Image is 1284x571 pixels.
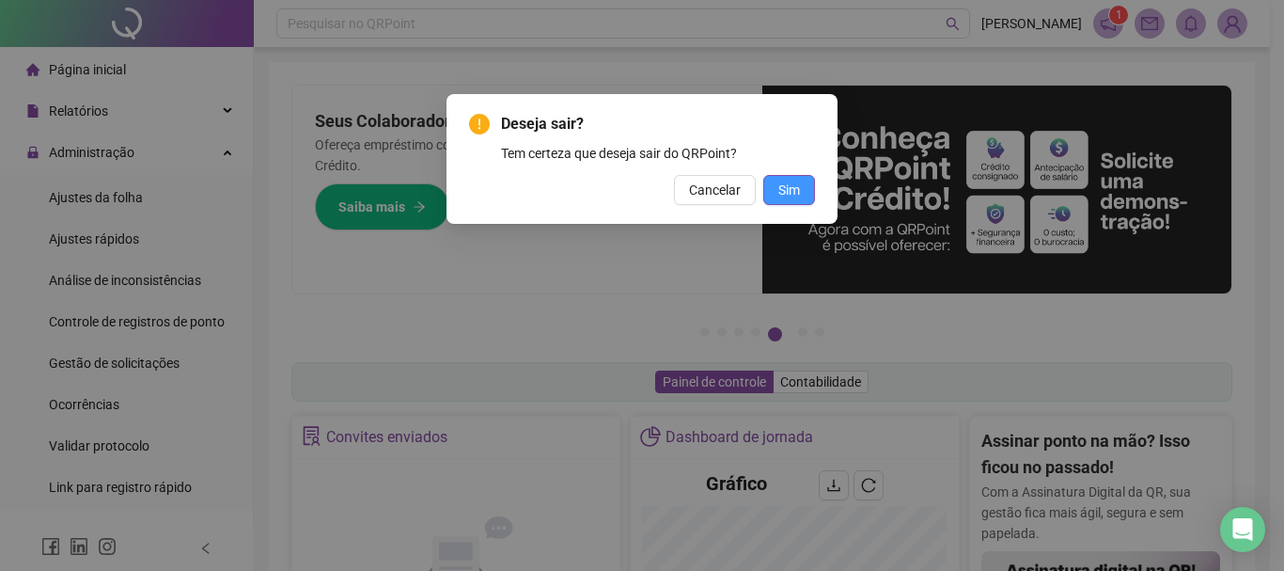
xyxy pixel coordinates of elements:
div: Tem certeza que deseja sair do QRPoint? [501,143,815,164]
button: Cancelar [674,175,756,205]
span: Cancelar [689,180,741,200]
button: Sim [763,175,815,205]
span: exclamation-circle [469,114,490,135]
span: Sim [778,180,800,200]
div: Open Intercom Messenger [1220,507,1265,552]
span: Deseja sair? [501,113,815,135]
